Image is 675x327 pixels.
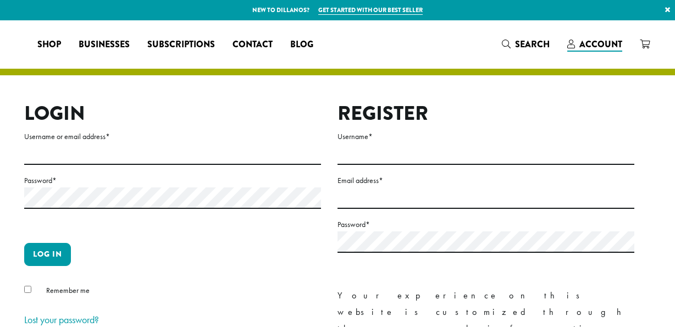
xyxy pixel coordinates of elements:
[290,38,313,52] span: Blog
[493,35,558,53] a: Search
[337,130,634,143] label: Username
[24,174,321,187] label: Password
[337,218,634,231] label: Password
[37,38,61,52] span: Shop
[147,38,215,52] span: Subscriptions
[29,36,70,53] a: Shop
[24,130,321,143] label: Username or email address
[24,243,71,266] button: Log in
[579,38,622,51] span: Account
[337,174,634,187] label: Email address
[46,285,90,295] span: Remember me
[24,313,99,326] a: Lost your password?
[337,102,634,125] h2: Register
[24,102,321,125] h2: Login
[79,38,130,52] span: Businesses
[515,38,550,51] span: Search
[233,38,273,52] span: Contact
[318,5,423,15] a: Get started with our best seller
